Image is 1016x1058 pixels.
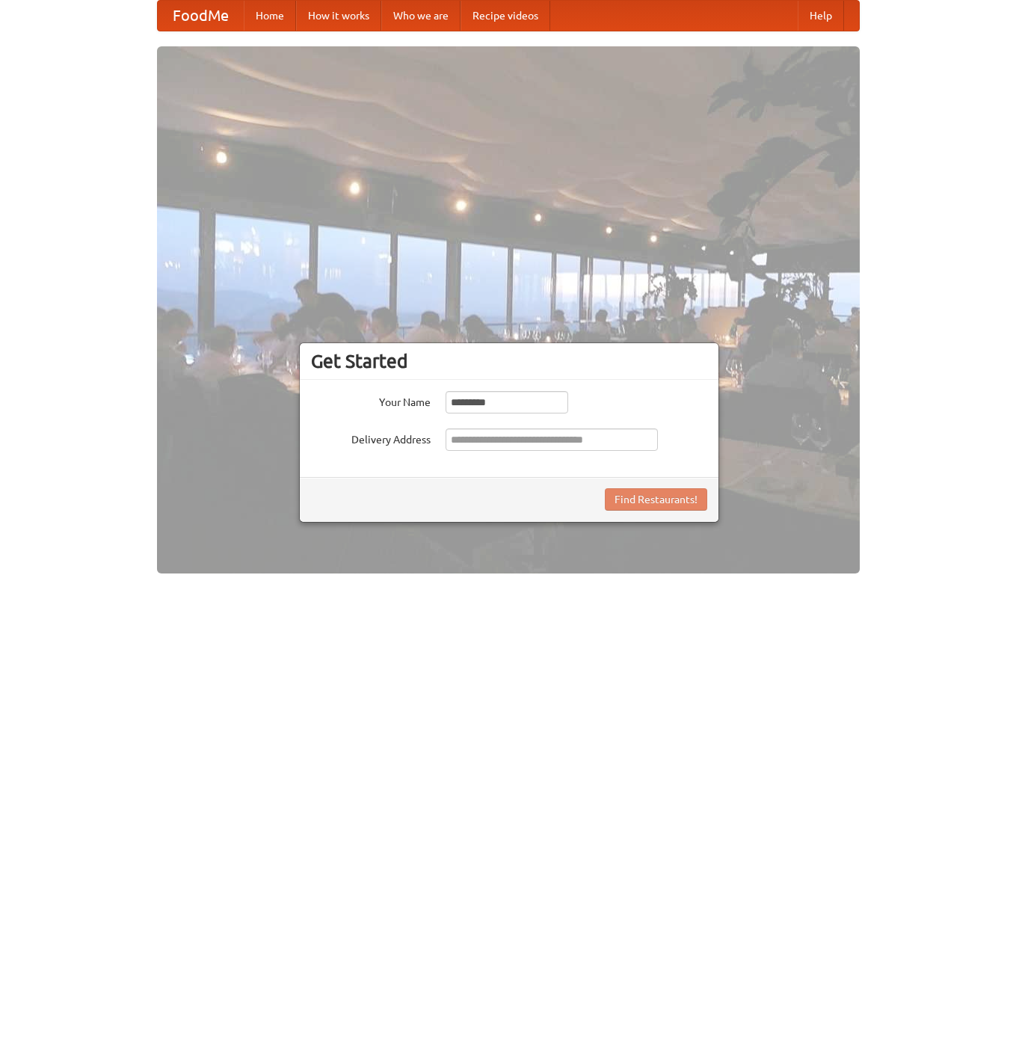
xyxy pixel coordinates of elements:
[296,1,381,31] a: How it works
[311,391,431,410] label: Your Name
[605,488,707,511] button: Find Restaurants!
[311,350,707,372] h3: Get Started
[244,1,296,31] a: Home
[381,1,461,31] a: Who we are
[461,1,550,31] a: Recipe videos
[311,428,431,447] label: Delivery Address
[158,1,244,31] a: FoodMe
[798,1,844,31] a: Help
